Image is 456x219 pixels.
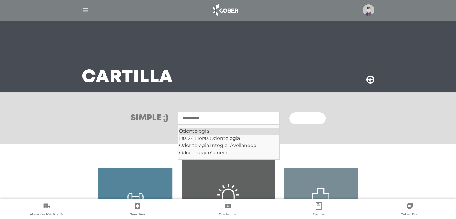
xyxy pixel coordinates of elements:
span: Turnos [313,212,325,217]
div: Odontologia Integral Avellaneda [179,142,279,149]
span: Cober Doc [401,212,419,217]
span: Guardias [130,212,145,217]
a: Credencial [183,202,273,218]
h3: Simple ;) [130,114,168,122]
div: Odontologia General [179,149,279,156]
span: Atención Médica Ya [30,212,64,217]
a: Atención Médica Ya [1,202,92,218]
h3: Cartilla [82,70,173,85]
a: Turnos [273,202,364,218]
a: Cober Doc [364,202,455,218]
img: profile-placeholder.svg [363,4,374,16]
img: logo_cober_home-white.png [209,3,241,17]
span: Credencial [219,212,237,217]
div: Las 24 Horas Odontologia [179,135,279,142]
a: Guardias [92,202,183,218]
img: Cober_menu-lines-white.svg [82,7,89,14]
div: Odontologia [179,127,279,135]
button: Buscar [289,112,325,124]
span: Buscar [297,116,314,121]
